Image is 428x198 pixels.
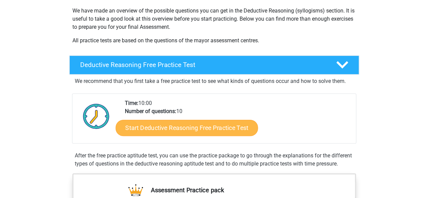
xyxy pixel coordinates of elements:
[125,108,176,114] b: Number of questions:
[67,56,362,74] a: Deductive Reasoning Free Practice Test
[75,77,354,85] p: We recommend that you first take a free practice test to see what kinds of questions occur and ho...
[72,152,356,168] div: After the free practice aptitude test, you can use the practice package to go through the explana...
[125,100,138,106] b: Time:
[72,37,356,45] p: All practice tests are based on the questions of the mayor assessment centres.
[115,119,258,136] a: Start Deductive Reasoning Free Practice Test
[120,99,356,143] div: 10:00 10
[72,7,356,31] p: We have made an overview of the possible questions you can get in the Deductive Reasoning (syllog...
[79,99,113,133] img: Clock
[80,61,325,69] h4: Deductive Reasoning Free Practice Test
